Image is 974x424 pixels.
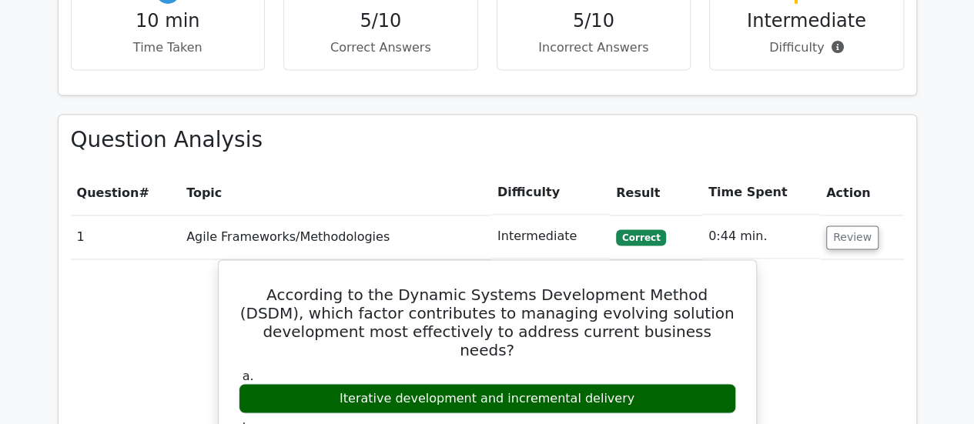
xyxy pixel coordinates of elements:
[77,185,139,200] span: Question
[239,383,736,413] div: Iterative development and incremental delivery
[510,38,678,57] p: Incorrect Answers
[820,171,904,215] th: Action
[84,10,253,32] h4: 10 min
[243,368,254,382] span: a.
[722,38,891,57] p: Difficulty
[616,229,666,245] span: Correct
[237,285,738,359] h5: According to the Dynamic Systems Development Method (DSDM), which factor contributes to managing ...
[71,127,904,153] h3: Question Analysis
[71,171,181,215] th: #
[296,10,465,32] h4: 5/10
[702,215,820,259] td: 0:44 min.
[491,171,610,215] th: Difficulty
[180,215,491,259] td: Agile Frameworks/Methodologies
[84,38,253,57] p: Time Taken
[180,171,491,215] th: Topic
[71,215,181,259] td: 1
[491,215,610,259] td: Intermediate
[510,10,678,32] h4: 5/10
[610,171,702,215] th: Result
[296,38,465,57] p: Correct Answers
[702,171,820,215] th: Time Spent
[722,10,891,32] h4: Intermediate
[826,225,879,249] button: Review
